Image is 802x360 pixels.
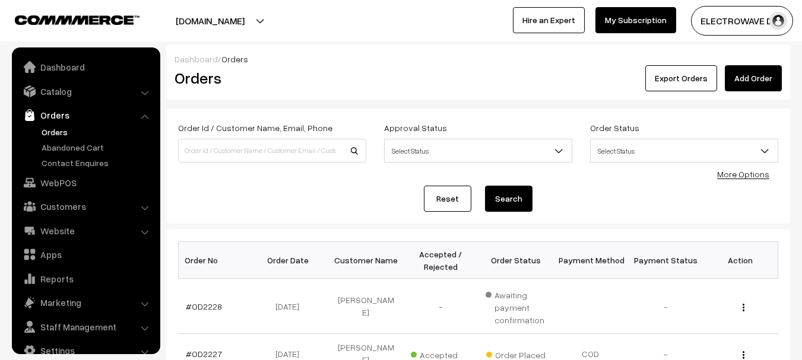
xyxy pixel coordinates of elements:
[15,104,156,126] a: Orders
[39,126,156,138] a: Orders
[384,122,447,134] label: Approval Status
[253,279,328,334] td: [DATE]
[725,65,782,91] a: Add Order
[385,141,572,161] span: Select Status
[186,301,222,311] a: #OD2228
[186,349,222,359] a: #OD2227
[253,242,328,279] th: Order Date
[486,286,546,326] span: Awaiting payment confirmation
[175,69,365,87] h2: Orders
[15,268,156,289] a: Reports
[553,242,628,279] th: Payment Method
[15,15,140,24] img: COMMMERCE
[485,186,532,212] button: Search
[178,122,332,134] label: Order Id / Customer Name, Email, Phone
[15,316,156,337] a: Staff Management
[424,186,471,212] a: Reset
[591,141,778,161] span: Select Status
[769,12,787,30] img: user
[743,351,744,359] img: Menu
[628,279,703,334] td: -
[15,56,156,78] a: Dashboard
[39,141,156,154] a: Abandoned Cart
[743,304,744,311] img: Menu
[15,12,119,26] a: COMMMERCE
[15,220,156,241] a: Website
[328,279,403,334] td: [PERSON_NAME]
[15,196,156,217] a: Customers
[703,242,778,279] th: Action
[15,81,156,102] a: Catalog
[628,242,703,279] th: Payment Status
[645,65,717,91] button: Export Orders
[221,54,248,64] span: Orders
[134,6,286,36] button: [DOMAIN_NAME]
[384,139,572,163] span: Select Status
[595,7,676,33] a: My Subscription
[15,244,156,265] a: Apps
[179,242,253,279] th: Order No
[590,139,778,163] span: Select Status
[15,172,156,193] a: WebPOS
[175,54,218,64] a: Dashboard
[178,139,366,163] input: Order Id / Customer Name / Customer Email / Customer Phone
[513,7,585,33] a: Hire an Expert
[403,242,478,279] th: Accepted / Rejected
[590,122,639,134] label: Order Status
[175,53,782,65] div: /
[478,242,553,279] th: Order Status
[328,242,403,279] th: Customer Name
[717,169,769,179] a: More Options
[15,292,156,313] a: Marketing
[403,279,478,334] td: -
[691,6,793,36] button: ELECTROWAVE DE…
[39,157,156,169] a: Contact Enquires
